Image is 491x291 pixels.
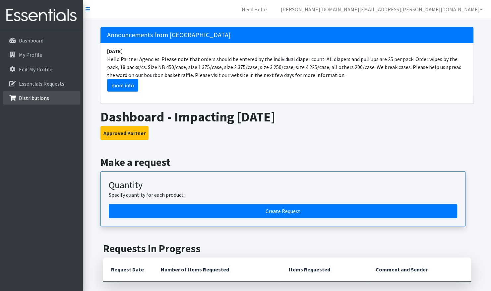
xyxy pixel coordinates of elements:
h3: Quantity [109,180,457,191]
a: Essentials Requests [3,77,80,90]
img: HumanEssentials [3,4,80,27]
th: Items Requested [280,257,368,282]
th: Request Date [103,257,153,282]
a: Edit My Profile [3,63,80,76]
p: Dashboard [19,37,43,44]
p: Distributions [19,95,49,101]
p: My Profile [19,51,42,58]
button: Approved Partner [100,126,149,140]
a: My Profile [3,48,80,61]
p: Edit My Profile [19,66,52,73]
h5: Announcements from [GEOGRAPHIC_DATA] [100,27,473,43]
th: Number of Items Requested [153,257,281,282]
a: Create a request by quantity [109,204,457,218]
li: Hello Partner Agencies. Please note that orders should be entered by the individual diaper count.... [100,43,473,96]
th: Comment and Sender [368,257,471,282]
a: [PERSON_NAME][DOMAIN_NAME][EMAIL_ADDRESS][PERSON_NAME][DOMAIN_NAME] [276,3,488,16]
strong: [DATE] [107,48,123,54]
h1: Dashboard - Impacting [DATE] [100,109,473,125]
a: more info [107,79,138,92]
p: Specify quantity for each product. [109,191,457,199]
a: Need Help? [236,3,273,16]
h2: Make a request [100,156,473,169]
h2: Requests In Progress [103,242,471,255]
a: Dashboard [3,34,80,47]
p: Essentials Requests [19,80,64,87]
a: Distributions [3,91,80,105]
